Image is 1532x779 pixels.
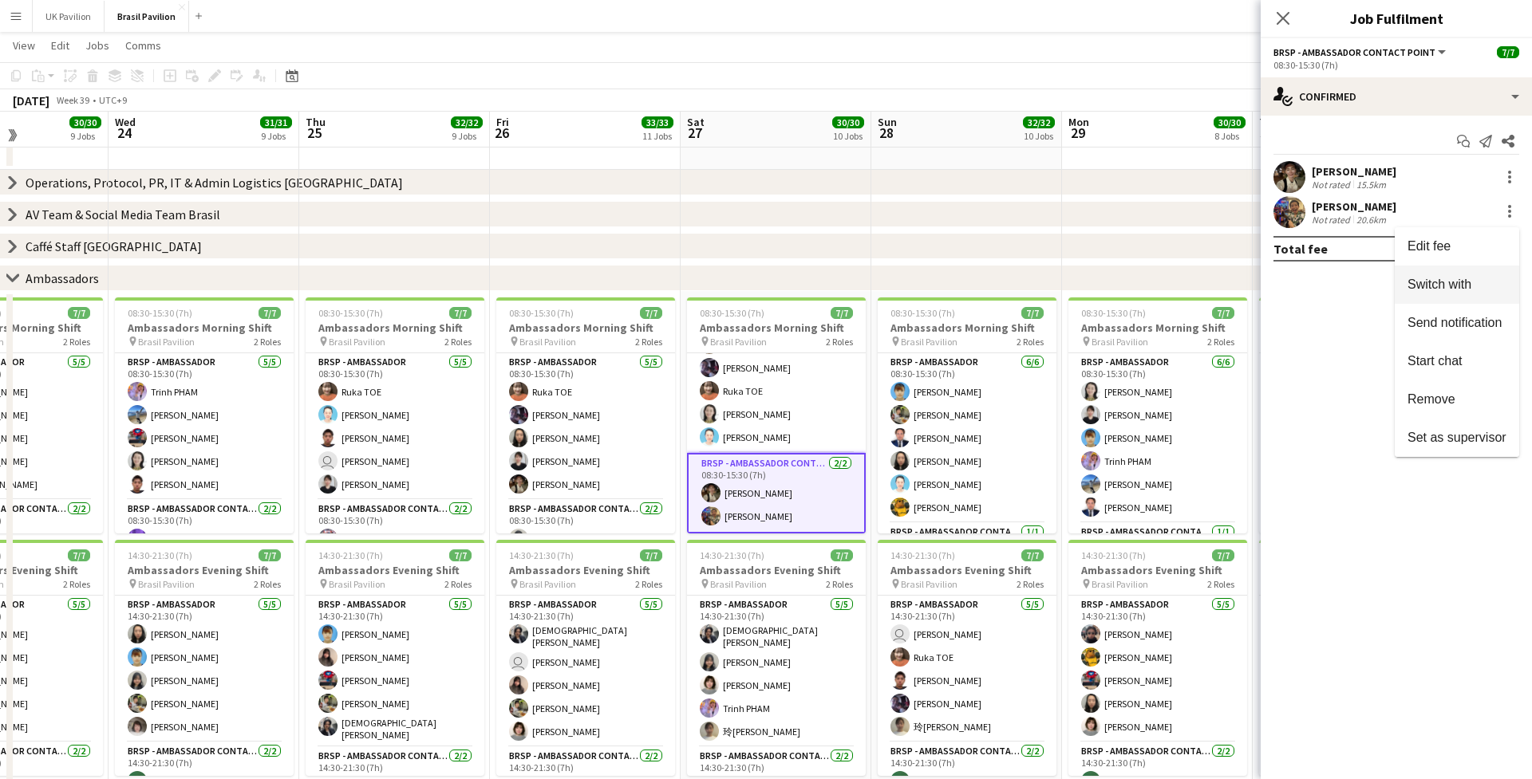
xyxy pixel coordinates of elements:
[1408,316,1502,329] span: Send notification
[1395,342,1519,380] button: Start chat
[1408,392,1455,406] span: Remove
[1408,239,1451,253] span: Edit fee
[1408,431,1506,444] span: Set as supervisor
[1395,304,1519,342] button: Send notification
[1408,354,1462,368] span: Start chat
[1395,419,1519,457] button: Set as supervisor
[1395,380,1519,419] button: Remove
[1408,277,1471,291] span: Switch with
[1395,266,1519,304] button: Switch with
[1395,227,1519,266] button: Edit fee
